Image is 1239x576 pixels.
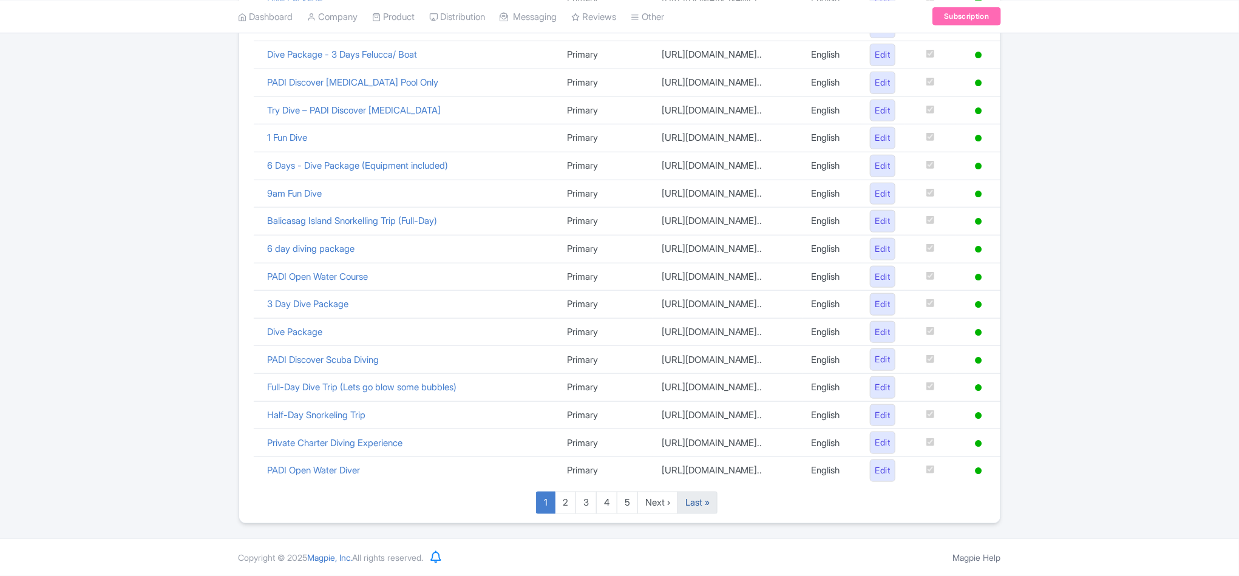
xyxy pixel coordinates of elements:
[870,376,896,399] a: Edit
[803,457,861,484] td: English
[870,266,896,288] a: Edit
[653,374,803,402] td: [URL][DOMAIN_NAME]..
[268,271,368,282] a: PADI Open Water Course
[653,97,803,124] td: [URL][DOMAIN_NAME]..
[870,183,896,205] a: Edit
[558,152,653,180] td: Primary
[558,263,653,291] td: Primary
[558,124,653,152] td: Primary
[653,346,803,374] td: [URL][DOMAIN_NAME]..
[870,459,896,482] a: Edit
[803,346,861,374] td: English
[268,326,323,337] a: Dive Package
[558,180,653,208] td: Primary
[558,69,653,97] td: Primary
[803,263,861,291] td: English
[803,69,861,97] td: English
[558,97,653,124] td: Primary
[231,551,431,564] div: Copyright © 2025 All rights reserved.
[803,401,861,429] td: English
[653,69,803,97] td: [URL][DOMAIN_NAME]..
[653,235,803,263] td: [URL][DOMAIN_NAME]..
[803,97,861,124] td: English
[308,552,353,563] span: Magpie, Inc.
[870,155,896,177] a: Edit
[870,44,896,66] a: Edit
[268,49,418,60] a: Dive Package - 3 Days Felucca/ Boat
[558,318,653,346] td: Primary
[870,127,896,149] a: Edit
[268,464,361,476] a: PADI Open Water Diver
[870,210,896,232] a: Edit
[558,346,653,374] td: Primary
[653,401,803,429] td: [URL][DOMAIN_NAME]..
[803,41,861,69] td: English
[803,152,861,180] td: English
[653,429,803,457] td: [URL][DOMAIN_NAME]..
[596,492,617,514] a: 4
[803,235,861,263] td: English
[268,160,449,171] a: 6 Days - Dive Package (Equipment included)
[268,437,403,449] a: Private Charter Diving Experience
[803,318,861,346] td: English
[870,432,896,454] a: Edit
[268,381,457,393] a: Full-Day Dive Trip (Lets go blow some bubbles)
[803,291,861,319] td: English
[558,374,653,402] td: Primary
[953,552,1001,563] a: Magpie Help
[268,409,366,421] a: Half-Day Snorkeling Trip
[555,492,576,514] a: 2
[617,492,638,514] a: 5
[558,429,653,457] td: Primary
[870,100,896,122] a: Edit
[803,429,861,457] td: English
[653,263,803,291] td: [URL][DOMAIN_NAME]..
[268,298,349,310] a: 3 Day Dive Package
[268,104,441,116] a: Try Dive – PADI Discover [MEDICAL_DATA]
[653,41,803,69] td: [URL][DOMAIN_NAME]..
[268,76,439,88] a: PADI Discover [MEDICAL_DATA] Pool Only
[268,132,308,143] a: 1 Fun Dive
[653,457,803,484] td: [URL][DOMAIN_NAME]..
[558,41,653,69] td: Primary
[558,401,653,429] td: Primary
[653,291,803,319] td: [URL][DOMAIN_NAME]..
[653,318,803,346] td: [URL][DOMAIN_NAME]..
[268,215,438,226] a: Balicasag Island Snorkelling Trip (Full-Day)
[803,180,861,208] td: English
[268,354,379,365] a: PADI Discover Scuba Diving
[870,348,896,371] a: Edit
[803,374,861,402] td: English
[268,243,355,254] a: 6 day diving package
[870,293,896,316] a: Edit
[677,492,718,514] a: Last »
[536,492,555,514] a: 1
[558,457,653,484] td: Primary
[653,180,803,208] td: [URL][DOMAIN_NAME]..
[558,235,653,263] td: Primary
[558,208,653,235] td: Primary
[932,7,1000,25] a: Subscription
[268,188,322,199] a: 9am Fun Dive
[558,291,653,319] td: Primary
[653,124,803,152] td: [URL][DOMAIN_NAME]..
[653,152,803,180] td: [URL][DOMAIN_NAME]..
[803,124,861,152] td: English
[870,321,896,344] a: Edit
[637,492,678,514] a: Next ›
[870,404,896,427] a: Edit
[653,208,803,235] td: [URL][DOMAIN_NAME]..
[575,492,597,514] a: 3
[803,208,861,235] td: English
[870,238,896,260] a: Edit
[870,72,896,94] a: Edit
